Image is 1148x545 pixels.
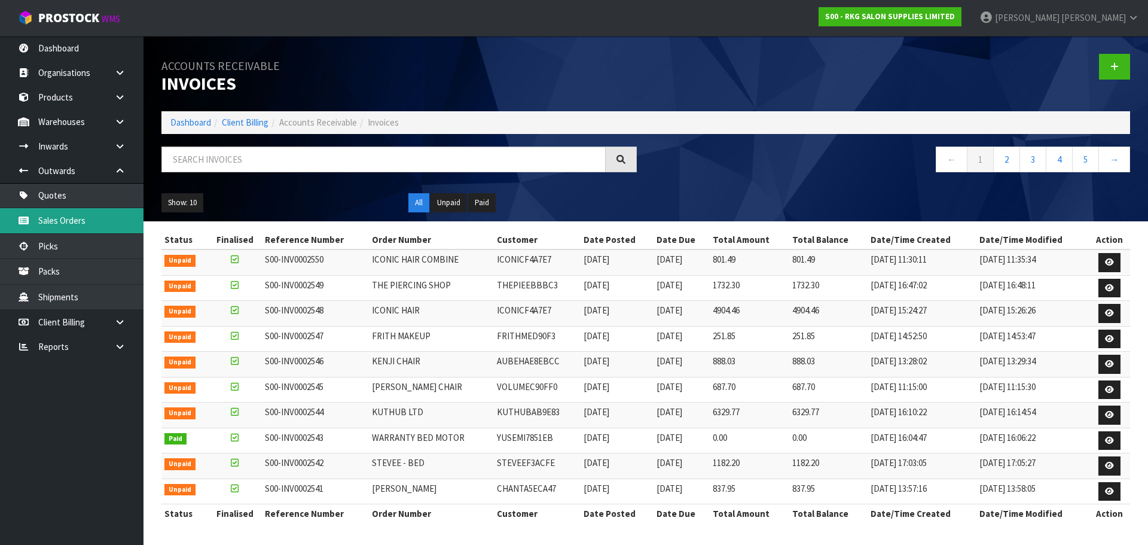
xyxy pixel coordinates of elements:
[868,377,976,403] td: [DATE] 11:15:00
[262,275,369,301] td: S00-INV0002549
[494,479,581,504] td: CHANTA5ECA47
[654,249,710,275] td: [DATE]
[581,275,654,301] td: [DATE]
[868,230,976,249] th: Date/Time Created
[262,352,369,377] td: S00-INV0002546
[654,301,710,327] td: [DATE]
[825,11,955,22] strong: S00 - RKG SALON SUPPLIES LIMITED
[262,230,369,249] th: Reference Number
[369,352,493,377] td: KENJI CHAIR
[868,403,976,428] td: [DATE] 16:10:22
[976,428,1089,453] td: [DATE] 16:06:22
[789,453,868,479] td: 1182.20
[655,147,1130,176] nav: Page navigation
[581,453,654,479] td: [DATE]
[408,193,429,212] button: All
[710,275,789,301] td: 1732.30
[710,504,789,523] th: Total Amount
[654,428,710,453] td: [DATE]
[1061,12,1126,23] span: [PERSON_NAME]
[710,428,789,453] td: 0.00
[494,403,581,428] td: KUTHUBAB9E83
[581,504,654,523] th: Date Posted
[279,117,357,128] span: Accounts Receivable
[868,352,976,377] td: [DATE] 13:28:02
[1046,147,1073,172] a: 4
[1089,504,1130,523] th: Action
[494,352,581,377] td: AUBEHAE8EBCC
[369,275,493,301] td: THE PIERCING SHOP
[936,147,967,172] a: ←
[967,147,994,172] a: 1
[164,306,196,318] span: Unpaid
[581,249,654,275] td: [DATE]
[161,504,208,523] th: Status
[654,230,710,249] th: Date Due
[262,249,369,275] td: S00-INV0002550
[868,326,976,352] td: [DATE] 14:52:50
[789,352,868,377] td: 888.03
[976,249,1089,275] td: [DATE] 11:35:34
[581,352,654,377] td: [DATE]
[222,117,268,128] a: Client Billing
[976,377,1089,403] td: [DATE] 11:15:30
[581,428,654,453] td: [DATE]
[710,249,789,275] td: 801.49
[993,147,1020,172] a: 2
[1089,230,1130,249] th: Action
[868,249,976,275] td: [DATE] 11:30:11
[868,301,976,327] td: [DATE] 15:24:27
[262,479,369,504] td: S00-INV0002541
[868,275,976,301] td: [DATE] 16:47:02
[976,230,1089,249] th: Date/Time Modified
[710,377,789,403] td: 687.70
[164,281,196,293] span: Unpaid
[161,147,606,172] input: Search invoices
[789,428,868,453] td: 0.00
[789,504,868,523] th: Total Balance
[976,403,1089,428] td: [DATE] 16:14:54
[976,352,1089,377] td: [DATE] 13:29:34
[1072,147,1099,172] a: 5
[164,433,187,445] span: Paid
[710,230,789,249] th: Total Amount
[494,326,581,352] td: FRITHMED90F3
[262,301,369,327] td: S00-INV0002548
[170,117,211,128] a: Dashboard
[430,193,467,212] button: Unpaid
[976,479,1089,504] td: [DATE] 13:58:05
[868,479,976,504] td: [DATE] 13:57:16
[581,230,654,249] th: Date Posted
[976,301,1089,327] td: [DATE] 15:26:26
[161,54,637,93] h1: Invoices
[369,403,493,428] td: KUTHUB LTD
[494,301,581,327] td: ICONICF4A7E7
[581,479,654,504] td: [DATE]
[369,479,493,504] td: [PERSON_NAME]
[654,275,710,301] td: [DATE]
[369,326,493,352] td: FRITH MAKEUP
[789,377,868,403] td: 687.70
[262,326,369,352] td: S00-INV0002547
[494,428,581,453] td: YUSEMI7851EB
[368,117,399,128] span: Invoices
[161,193,203,212] button: Show: 10
[369,428,493,453] td: WARRANTY BED MOTOR
[789,403,868,428] td: 6329.77
[789,479,868,504] td: 837.95
[369,249,493,275] td: ICONIC HAIR COMBINE
[262,428,369,453] td: S00-INV0002543
[654,479,710,504] td: [DATE]
[369,504,493,523] th: Order Number
[494,230,581,249] th: Customer
[262,403,369,428] td: S00-INV0002544
[654,326,710,352] td: [DATE]
[976,504,1089,523] th: Date/Time Modified
[710,301,789,327] td: 4904.46
[868,453,976,479] td: [DATE] 17:03:05
[789,275,868,301] td: 1732.30
[976,453,1089,479] td: [DATE] 17:05:27
[164,382,196,394] span: Unpaid
[494,275,581,301] td: THEPIEEBBBC3
[976,275,1089,301] td: [DATE] 16:48:11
